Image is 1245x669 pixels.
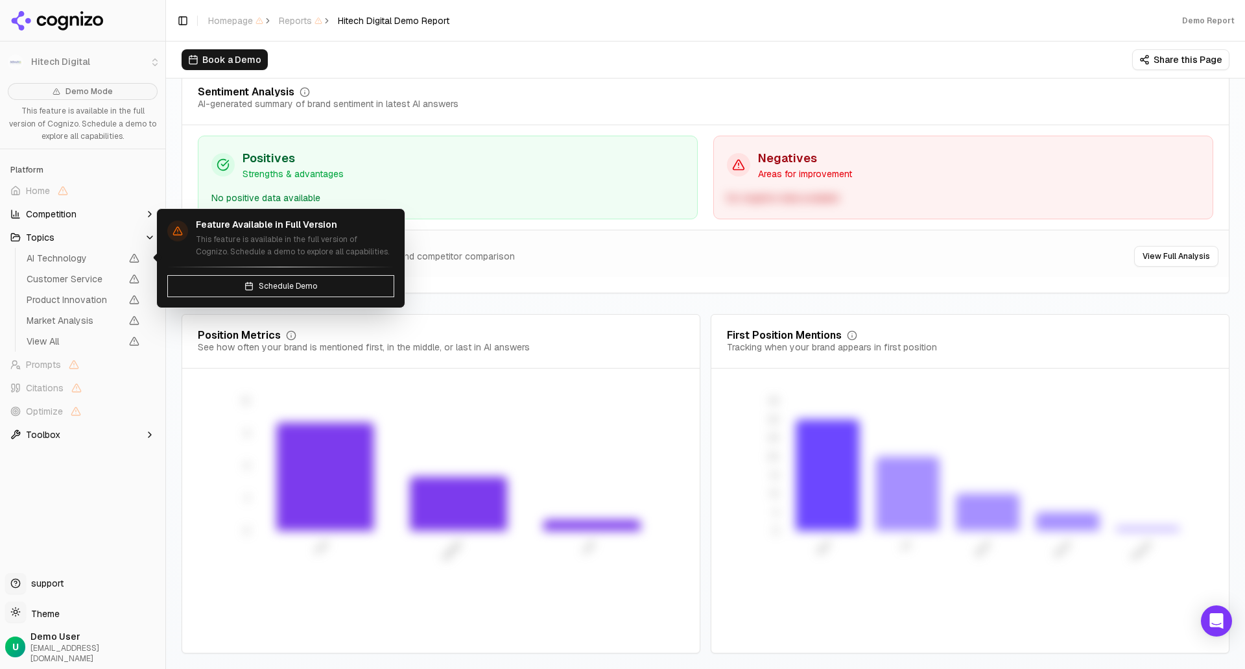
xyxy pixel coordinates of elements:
button: Book a Demo [182,49,268,70]
tspan: Middle [440,539,464,562]
button: View Full Analysis [1134,246,1218,267]
tspan: Last [580,539,597,556]
tspan: 5 [774,507,779,518]
div: Open Intercom Messenger [1201,605,1232,637]
tspan: 25 [768,433,779,443]
span: support [26,577,64,590]
button: Competition [5,204,160,225]
span: [EMAIL_ADDRESS][DOMAIN_NAME] [30,643,160,664]
span: Citations [26,382,64,395]
h3: Negatives [758,149,852,167]
div: Platform [5,160,160,180]
span: Schedule Demo [259,281,317,291]
tspan: Try [899,539,913,553]
nav: breadcrumb [208,14,449,27]
span: Theme [26,608,60,620]
span: Demo Mode [65,86,113,97]
tspan: 3 [245,493,250,504]
tspan: 6 [244,461,250,471]
p: This feature is available in the full version of Cognizo. Schedule a demo to explore all capabili... [8,105,158,143]
span: Demo User [30,630,160,643]
div: Demo Report [1182,16,1235,26]
tspan: First [313,539,331,556]
tspan: 0 [773,526,779,536]
tspan: 10 [770,489,779,499]
span: Product Innovation [27,293,121,306]
span: Homepage [208,14,263,27]
span: Hitech Digital Demo Report [338,14,449,27]
span: Prompts [26,358,61,371]
button: Toolbox [5,424,160,445]
tspan: Book [973,539,993,558]
span: Market Analysis [27,314,121,327]
tspan: 30 [768,415,779,425]
div: Position Metrics [198,330,281,341]
tspan: 9 [244,428,250,439]
p: Areas for improvement [758,167,852,180]
span: Reports [279,14,322,27]
span: Customer Service [27,273,121,286]
tspan: 12 [242,396,250,406]
div: Sentiment Analysis [198,87,294,97]
span: Topics [26,231,54,244]
button: Topics [5,227,160,248]
div: Tracking when your brand appears in first position [727,341,937,354]
div: No positive data available [211,191,684,206]
h3: Positives [243,149,344,167]
p: This feature is available in the full version of Cognizo. Schedule a demo to explore all capabili... [196,234,394,259]
tspan: 15 [771,470,779,481]
span: View All [27,335,121,348]
tspan: Demo [1052,539,1073,559]
span: U [12,640,19,653]
span: AI Technology [27,252,121,265]
tspan: Please [1129,539,1153,563]
tspan: 35 [769,396,779,406]
div: AI-generated summary of brand sentiment in latest AI answers [198,97,458,110]
span: Optimize [26,405,63,418]
span: Competition [26,208,77,221]
tspan: Nice [815,539,833,557]
div: See how often your brand is mentioned first, in the middle, or last in AI answers [198,341,530,354]
div: First Position Mentions [727,330,842,341]
div: No negative data available [727,191,1200,206]
button: Schedule Demo [167,275,394,297]
button: Share this Page [1132,49,1229,70]
p: Strengths & advantages [243,167,344,180]
span: Home [26,184,50,197]
h4: Feature Available in Full Version [196,219,394,231]
tspan: 20 [768,452,779,462]
tspan: 0 [244,526,250,536]
span: Toolbox [26,428,60,441]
